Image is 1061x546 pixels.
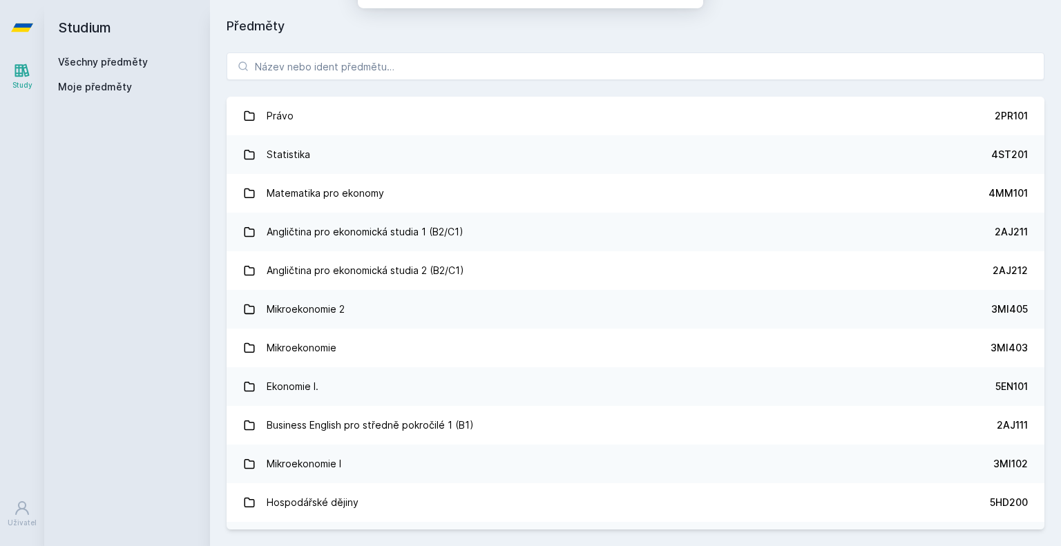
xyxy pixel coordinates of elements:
div: 4ST201 [991,148,1028,162]
button: Ne [508,72,558,106]
a: Angličtina pro ekonomická studia 1 (B2/C1) 2AJ211 [227,213,1044,251]
div: Matematika pro ekonomy [267,179,384,207]
a: Hospodářské dějiny 5HD200 [227,483,1044,522]
div: 2AJ212 [993,264,1028,277]
div: Ekonomie I. [267,373,318,400]
div: Hospodářské dějiny [267,489,359,516]
div: Uživatel [8,518,37,528]
div: 4MM101 [988,186,1028,200]
a: Mikroekonomie I 3MI102 [227,445,1044,483]
a: Angličtina pro ekonomická studia 2 (B2/C1) 2AJ212 [227,251,1044,290]
button: Jasně, jsem pro [566,72,687,106]
div: Mikroekonomie 2 [267,295,345,323]
div: 2AJ211 [995,225,1028,239]
div: [PERSON_NAME] dostávat tipy ohledně studia, nových testů, hodnocení učitelů a předmětů? [430,17,687,48]
div: 3MI102 [993,457,1028,471]
div: 5EN101 [995,380,1028,393]
div: Angličtina pro ekonomická studia 2 (B2/C1) [267,257,464,284]
a: Mikroekonomie 2 3MI405 [227,290,1044,329]
a: Statistika 4ST201 [227,135,1044,174]
div: Angličtina pro ekonomická studia 1 (B2/C1) [267,218,463,246]
div: Statistika [267,141,310,168]
a: Matematika pro ekonomy 4MM101 [227,174,1044,213]
div: 3MI403 [991,341,1028,355]
div: 5HD200 [990,496,1028,509]
a: Mikroekonomie 3MI403 [227,329,1044,367]
img: notification icon [374,17,430,72]
a: Uživatel [3,493,41,535]
div: 2AJ111 [997,418,1028,432]
div: 3MI405 [991,302,1028,316]
div: Mikroekonomie [267,334,336,362]
a: Business English pro středně pokročilé 1 (B1) 2AJ111 [227,406,1044,445]
a: Ekonomie I. 5EN101 [227,367,1044,406]
div: Mikroekonomie I [267,450,341,478]
div: Business English pro středně pokročilé 1 (B1) [267,411,474,439]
